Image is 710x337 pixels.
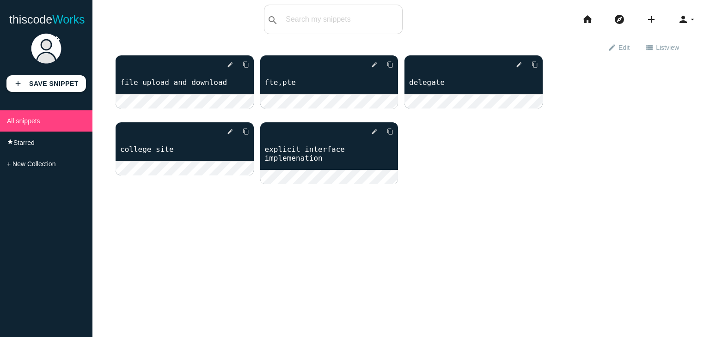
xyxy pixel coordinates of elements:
[379,56,393,73] a: Copy to Clipboard
[387,123,393,140] i: content_copy
[364,56,378,73] a: edit
[582,5,593,34] i: home
[371,56,378,73] i: edit
[516,56,522,73] i: edit
[260,77,398,88] a: fte,pte
[13,139,35,146] span: Starred
[14,75,22,92] i: add
[364,123,378,140] a: edit
[243,56,249,73] i: content_copy
[645,39,654,55] i: view_list
[267,6,278,35] i: search
[371,123,378,140] i: edit
[260,144,398,163] a: explicit interface implemenation
[116,77,254,88] a: file upload and download
[524,56,538,73] a: Copy to Clipboard
[379,123,393,140] a: Copy to Clipboard
[7,160,55,168] span: + New Collection
[678,5,689,34] i: person
[235,123,249,140] a: Copy to Clipboard
[404,77,543,88] a: delegate
[608,39,616,55] i: edit
[220,56,233,73] a: edit
[600,39,637,55] a: editEdit
[637,39,687,55] a: view_listListview
[281,10,402,29] input: Search my snippets
[689,5,696,34] i: arrow_drop_down
[614,5,625,34] i: explore
[227,56,233,73] i: edit
[29,80,79,87] b: Save Snippet
[656,39,679,55] span: List
[264,5,281,34] button: search
[532,56,538,73] i: content_copy
[387,56,393,73] i: content_copy
[508,56,522,73] a: edit
[7,138,13,145] i: star
[52,13,85,26] span: Works
[116,144,254,155] a: college site
[220,123,233,140] a: edit
[7,117,40,125] span: All snippets
[243,123,249,140] i: content_copy
[646,5,657,34] i: add
[235,56,249,73] a: Copy to Clipboard
[227,123,233,140] i: edit
[30,32,62,65] img: user.png
[9,5,85,34] a: thiscodeWorks
[6,75,86,92] a: addSave Snippet
[618,39,630,55] span: Edit
[666,44,679,51] span: view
